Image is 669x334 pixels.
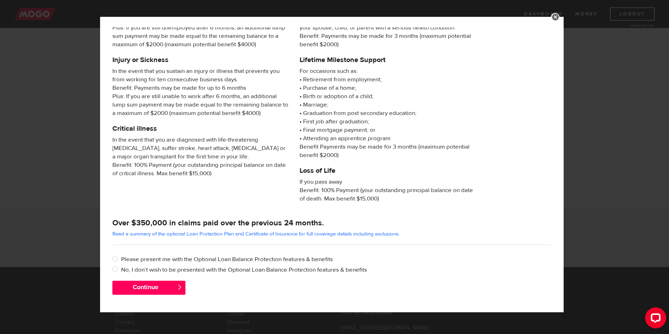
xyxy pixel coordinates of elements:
[300,7,476,49] span: An unpaid leave of absence from your employment for more than 14 days, approved by your employer,...
[177,284,183,290] span: 
[112,231,400,237] a: Read a summary of the optional Loan Protection Plan and Certificate of Insurance for full coverag...
[300,178,476,203] span: If you pass away Benefit: 100% Payment (your outstanding principal balance on date of death. Max ...
[300,67,476,159] p: • Retirement from employment; • Purchase of a home; • Birth or adoption of a child; • Marriage; •...
[112,255,121,264] input: Please present me with the Optional Loan Balance Protection features & benefits
[121,255,551,264] label: Please present me with the Optional Loan Balance Protection features & benefits
[300,166,476,175] h5: Loss of Life
[112,266,121,274] input: No, I don’t wish to be presented with the Optional Loan Balance Protection features & benefits
[112,56,289,64] h5: Injury or Sickness
[300,56,476,64] h5: Lifetime Milestone Support
[112,281,185,295] button: Continue
[121,266,551,274] label: No, I don’t wish to be presented with the Optional Loan Balance Protection features & benefits
[112,67,289,117] span: In the event that you sustain an injury or illness that prevents you from working for ten consecu...
[112,7,289,49] span: If you are Laid Off Without Cause Benefit: Payments may be made for up to 6 months Plus: If you a...
[300,67,476,75] span: For occasions such as:
[640,305,669,334] iframe: LiveChat chat widget
[112,218,551,228] h4: Over $350,000 in claims paid over the previous 24 months.
[112,124,289,133] h5: Critical illness
[112,136,289,178] span: In the event that you are diagnosed with life-threatening [MEDICAL_DATA], suffer stroke, heart at...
